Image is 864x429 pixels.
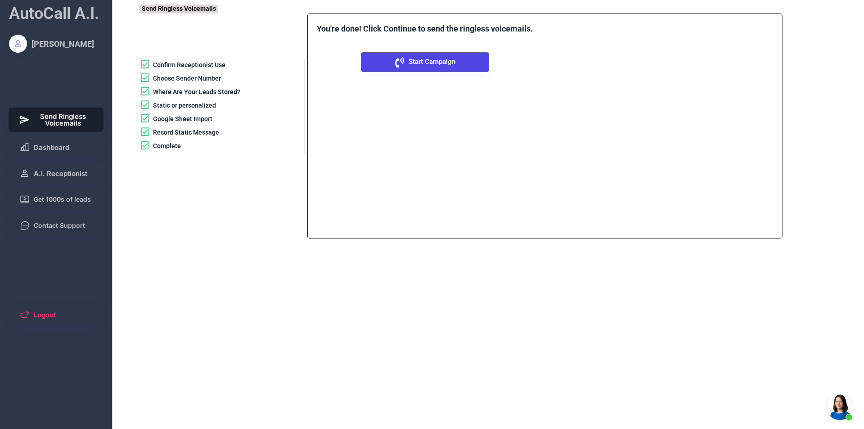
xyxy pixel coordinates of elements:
[34,170,87,177] span: A.I. Receptionist
[34,222,85,229] span: Contact Support
[9,304,104,325] button: Logout
[9,2,99,25] div: AutoCall A.I.
[317,24,533,33] font: You're done! Click Continue to send the ringless voicemails.
[9,108,104,132] button: Send Ringless Voicemails
[153,101,216,110] div: Static or personalized
[34,196,91,203] span: Get 1000s of leads
[139,5,218,14] div: Send Ringless Voicemails
[153,142,181,151] div: Complete
[153,128,219,137] div: Record Static Message
[9,215,104,236] button: Contact Support
[153,74,221,83] div: Choose Sender Number
[34,113,93,126] span: Send Ringless Voicemails
[31,38,94,50] div: [PERSON_NAME]
[34,312,56,318] span: Logout
[153,61,225,70] div: Confirm Receptionist Use
[361,52,489,72] button: Start Campaign
[153,88,240,97] div: Where Are Your Leads Stored?
[826,393,853,420] div: Open chat
[9,136,104,158] button: Dashboard
[409,59,455,65] span: Start Campaign
[9,163,104,184] button: A.I. Receptionist
[34,144,69,151] span: Dashboard
[9,189,104,210] button: Get 1000s of leads
[153,115,212,124] div: Google Sheet Import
